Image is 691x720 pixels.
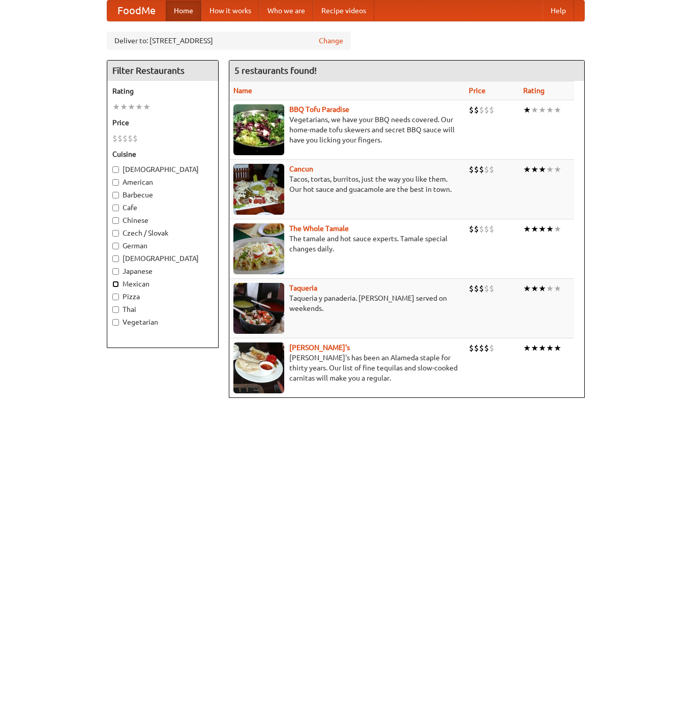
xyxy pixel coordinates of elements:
p: [PERSON_NAME]'s has been an Alameda staple for thirty years. Our list of fine tequilas and slow-c... [233,353,461,383]
input: Cafe [112,205,119,211]
li: ★ [523,164,531,175]
li: $ [133,133,138,144]
li: $ [489,283,494,294]
label: American [112,177,213,187]
a: [PERSON_NAME]'s [289,343,350,352]
li: ★ [546,104,554,116]
li: ★ [554,164,561,175]
li: $ [479,342,484,354]
h4: Filter Restaurants [107,61,218,81]
input: American [112,179,119,186]
label: Mexican [112,279,213,289]
input: Chinese [112,217,119,224]
ng-pluralize: 5 restaurants found! [234,66,317,75]
li: $ [474,164,479,175]
label: Japanese [112,266,213,276]
a: Who we are [259,1,313,21]
p: The tamale and hot sauce experts. Tamale special changes daily. [233,234,461,254]
a: Recipe videos [313,1,374,21]
a: Cancun [289,165,313,173]
a: Name [233,87,252,95]
li: $ [117,133,123,144]
li: $ [484,104,489,116]
li: $ [489,223,494,235]
li: $ [469,342,474,354]
img: cancun.jpg [233,164,284,215]
label: Vegetarian [112,317,213,327]
label: Thai [112,304,213,314]
a: Help [543,1,574,21]
a: Change [319,36,343,46]
li: ★ [546,283,554,294]
li: ★ [531,283,538,294]
li: ★ [554,104,561,116]
li: ★ [538,104,546,116]
p: Tacos, tortas, burritos, just the way you like them. Our hot sauce and guacamole are the best in ... [233,174,461,194]
li: ★ [523,104,531,116]
li: ★ [135,101,143,112]
h5: Cuisine [112,149,213,159]
li: ★ [538,164,546,175]
li: $ [484,283,489,294]
li: $ [489,104,494,116]
label: Czech / Slovak [112,228,213,238]
p: Vegetarians, we have your BBQ needs covered. Our home-made tofu skewers and secret BBQ sauce will... [233,114,461,145]
li: ★ [546,164,554,175]
li: ★ [120,101,128,112]
input: Barbecue [112,192,119,198]
li: $ [484,164,489,175]
li: $ [469,223,474,235]
li: ★ [554,283,561,294]
a: Home [166,1,201,21]
input: Mexican [112,281,119,287]
input: Pizza [112,294,119,300]
li: $ [474,223,479,235]
label: [DEMOGRAPHIC_DATA] [112,253,213,264]
input: Thai [112,306,119,313]
input: [DEMOGRAPHIC_DATA] [112,255,119,262]
input: Czech / Slovak [112,230,119,237]
label: German [112,241,213,251]
li: $ [474,342,479,354]
img: taqueria.jpg [233,283,284,334]
li: $ [479,104,484,116]
li: $ [479,164,484,175]
a: Taqueria [289,284,317,292]
img: tofuparadise.jpg [233,104,284,155]
input: [DEMOGRAPHIC_DATA] [112,166,119,173]
a: FoodMe [107,1,166,21]
a: The Whole Tamale [289,224,349,233]
li: ★ [531,223,538,235]
li: ★ [143,101,151,112]
a: Price [469,87,486,95]
label: Pizza [112,292,213,302]
li: ★ [531,104,538,116]
li: $ [474,283,479,294]
li: $ [469,283,474,294]
li: $ [484,342,489,354]
input: Japanese [112,268,119,275]
input: Vegetarian [112,319,119,326]
li: ★ [531,164,538,175]
a: BBQ Tofu Paradise [289,105,349,113]
li: ★ [546,223,554,235]
div: Deliver to: [STREET_ADDRESS] [107,32,351,50]
li: ★ [531,342,538,354]
li: ★ [523,283,531,294]
li: $ [489,342,494,354]
li: $ [479,223,484,235]
li: $ [128,133,133,144]
li: ★ [128,101,135,112]
li: ★ [112,101,120,112]
img: pedros.jpg [233,342,284,393]
a: How it works [201,1,259,21]
li: $ [123,133,128,144]
li: $ [112,133,117,144]
li: $ [469,104,474,116]
li: $ [489,164,494,175]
